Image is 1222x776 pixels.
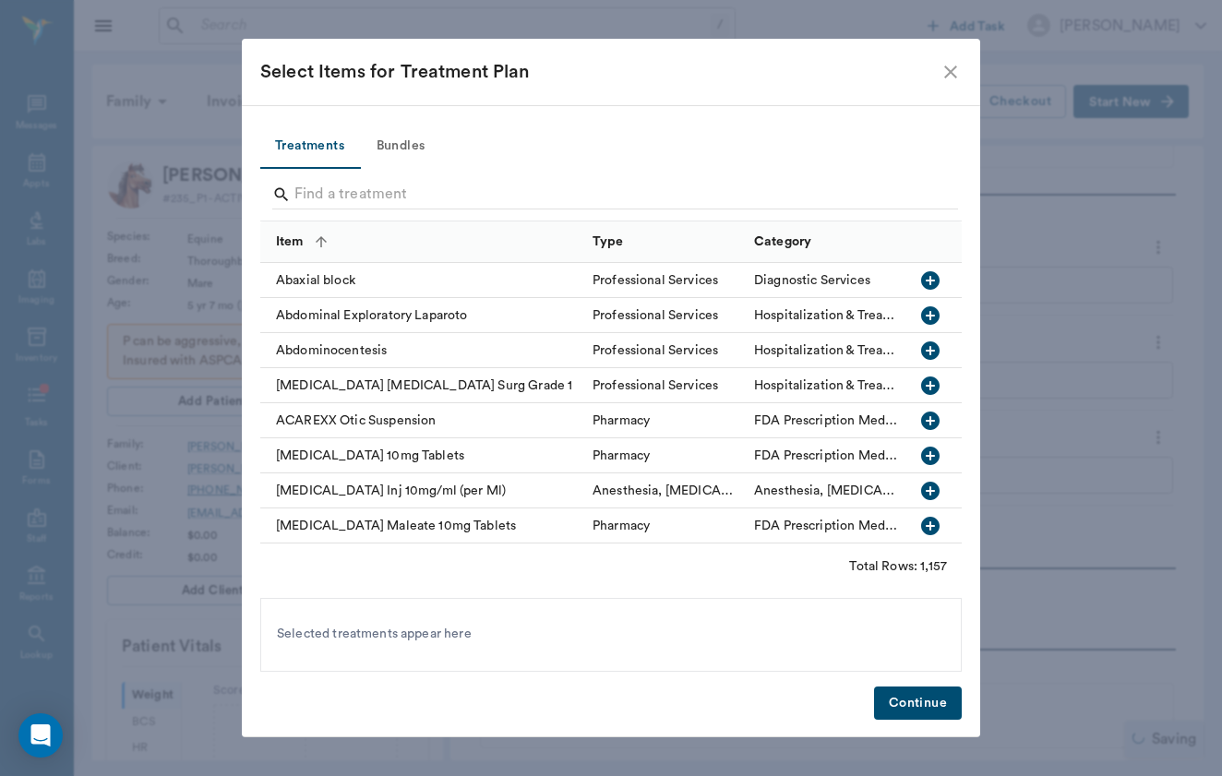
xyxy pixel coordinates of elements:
[920,229,946,255] button: Sort
[593,482,736,500] div: Anesthesia, Sedatives, Tranquilizers
[754,271,870,290] div: Diagnostic Services
[260,125,359,169] button: Treatments
[583,221,745,263] div: Type
[754,306,897,325] div: Hospitalization & Treatment
[593,412,650,430] div: Pharmacy
[272,180,958,213] div: Search
[754,412,897,430] div: FDA Prescription Meds, Pill, Cap, Liquid, Etc.
[754,216,811,268] div: Category
[593,447,650,465] div: Pharmacy
[260,403,583,438] div: ACAREXX Otic Suspension
[260,368,583,403] div: [MEDICAL_DATA] [MEDICAL_DATA] Surg Grade 1
[816,229,842,255] button: Sort
[874,686,962,721] button: Continue
[754,517,897,535] div: FDA Prescription Meds, Pill, Cap, Liquid, Etc.
[260,298,583,333] div: Abdominal Exploratory Laparoto
[260,263,583,298] div: Abaxial block
[359,125,442,169] button: Bundles
[260,508,583,543] div: [MEDICAL_DATA] Maleate 10mg Tablets
[294,180,930,209] input: Find a treatment
[849,557,947,576] div: Total Rows: 1,157
[18,713,63,758] div: Open Intercom Messenger
[754,482,897,500] div: Anesthesia, Sedatives, Tranquilizers
[745,221,906,263] div: Category
[276,216,304,268] div: Item
[308,229,334,255] button: Sort
[593,376,718,395] div: Professional Services
[260,57,940,87] div: Select Items for Treatment Plan
[260,473,583,508] div: [MEDICAL_DATA] Inj 10mg/ml (per Ml)
[754,447,897,465] div: FDA Prescription Meds, Pill, Cap, Liquid, Etc.
[277,625,472,644] span: Selected treatments appear here
[754,341,897,360] div: Hospitalization & Treatment
[260,333,583,368] div: Abdominocentesis
[260,221,583,263] div: Item
[260,438,583,473] div: [MEDICAL_DATA] 10mg Tablets
[593,517,650,535] div: Pharmacy
[593,341,718,360] div: Professional Services
[629,229,654,255] button: Sort
[593,271,718,290] div: Professional Services
[593,306,718,325] div: Professional Services
[940,61,962,83] button: close
[754,376,897,395] div: Hospitalization & Treatment
[593,216,624,268] div: Type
